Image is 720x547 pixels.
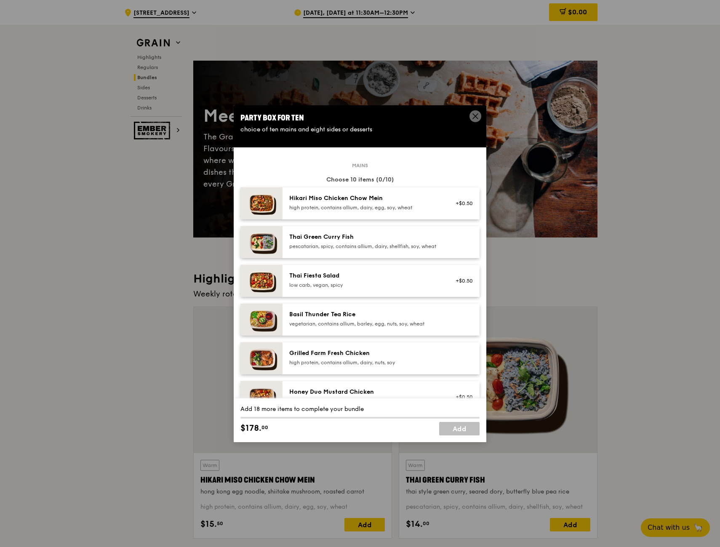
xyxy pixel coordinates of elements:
[289,233,440,241] div: Thai Green Curry Fish
[289,359,440,366] div: high protein, contains allium, dairy, nuts, soy
[289,282,440,288] div: low carb, vegan, spicy
[240,265,283,297] img: daily_normal_Thai_Fiesta_Salad__Horizontal_.jpg
[289,272,440,280] div: Thai Fiesta Salad
[240,125,480,134] div: choice of ten mains and eight sides or desserts
[240,112,480,124] div: Party Box for Ten
[240,187,283,219] img: daily_normal_Hikari_Miso_Chicken_Chow_Mein__Horizontal_.jpg
[240,176,480,184] div: Choose 10 items (0/10)
[289,388,440,396] div: Honey Duo Mustard Chicken
[451,394,473,400] div: +$0.50
[289,349,440,358] div: Grilled Farm Fresh Chicken
[240,405,480,414] div: Add 18 more items to complete your bundle
[451,200,473,207] div: +$0.50
[240,304,283,336] img: daily_normal_HORZ-Basil-Thunder-Tea-Rice.jpg
[240,342,283,374] img: daily_normal_HORZ-Grilled-Farm-Fresh-Chicken.jpg
[349,162,371,169] span: Mains
[240,226,283,258] img: daily_normal_HORZ-Thai-Green-Curry-Fish.jpg
[289,310,440,319] div: Basil Thunder Tea Rice
[289,194,440,203] div: Hikari Miso Chicken Chow Mein
[261,424,268,431] span: 00
[451,278,473,284] div: +$0.50
[439,422,480,435] a: Add
[289,243,440,250] div: pescatarian, spicy, contains allium, dairy, shellfish, soy, wheat
[240,422,261,435] span: $178.
[289,204,440,211] div: high protein, contains allium, dairy, egg, soy, wheat
[289,398,440,405] div: high protein, contains allium, soy, wheat
[289,320,440,327] div: vegetarian, contains allium, barley, egg, nuts, soy, wheat
[240,381,283,413] img: daily_normal_Honey_Duo_Mustard_Chicken__Horizontal_.jpg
